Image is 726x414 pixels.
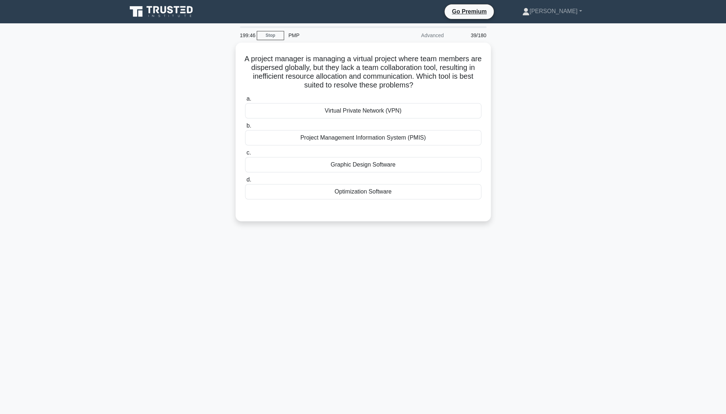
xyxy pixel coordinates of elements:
[245,184,481,199] div: Optimization Software
[245,130,481,145] div: Project Management Information System (PMIS)
[257,31,284,40] a: Stop
[246,176,251,183] span: d.
[447,7,491,16] a: Go Premium
[244,54,482,90] h5: A project manager is managing a virtual project where team members are dispersed globally, but th...
[245,157,481,172] div: Graphic Design Software
[246,149,251,156] span: c.
[245,103,481,118] div: Virtual Private Network (VPN)
[384,28,448,43] div: Advanced
[284,28,384,43] div: PMP
[448,28,491,43] div: 39/180
[236,28,257,43] div: 199:46
[505,4,599,19] a: [PERSON_NAME]
[246,122,251,129] span: b.
[246,95,251,102] span: a.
